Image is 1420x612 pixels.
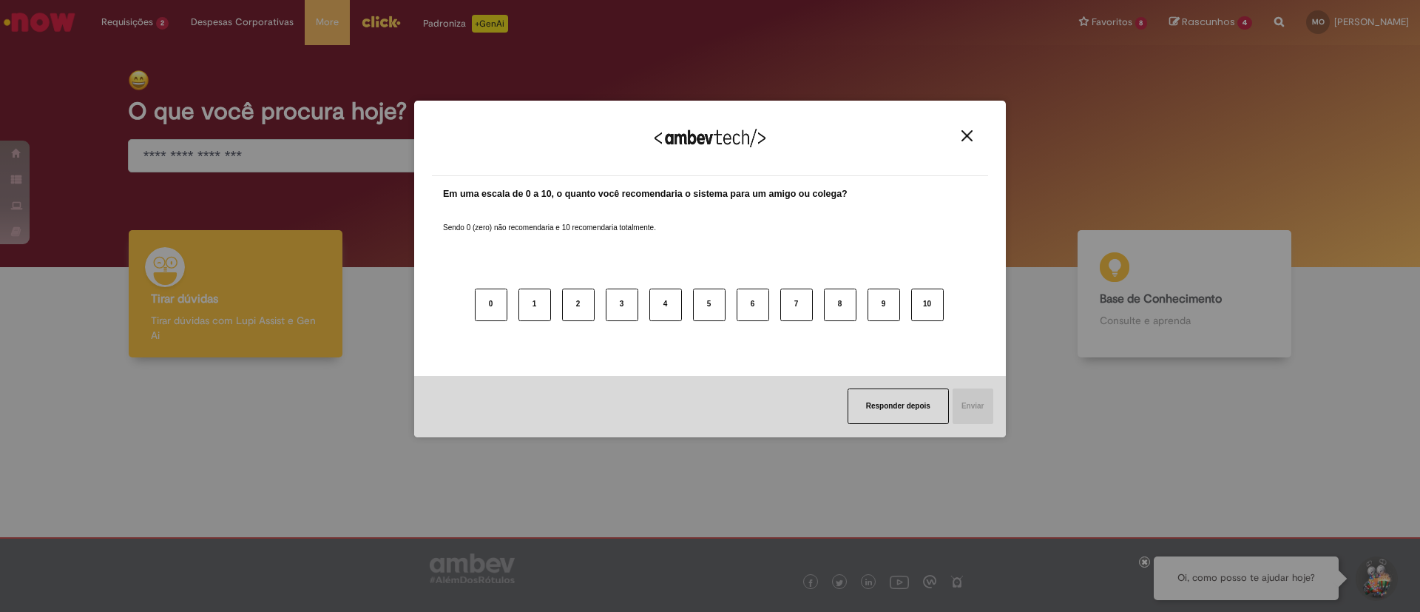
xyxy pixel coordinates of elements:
button: 0 [475,289,507,321]
label: Sendo 0 (zero) não recomendaria e 10 recomendaria totalmente. [443,205,656,233]
label: Em uma escala de 0 a 10, o quanto você recomendaria o sistema para um amigo ou colega? [443,187,848,201]
button: 6 [737,289,769,321]
button: 4 [649,289,682,321]
button: 9 [868,289,900,321]
button: Responder depois [848,389,949,424]
button: 7 [780,289,813,321]
button: 8 [824,289,856,321]
button: 3 [606,289,638,321]
img: Logo Ambevtech [655,129,765,147]
button: Close [957,130,977,142]
button: 5 [693,289,726,321]
button: 10 [911,289,944,321]
button: 2 [562,289,595,321]
img: Close [961,130,973,141]
button: 1 [518,289,551,321]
